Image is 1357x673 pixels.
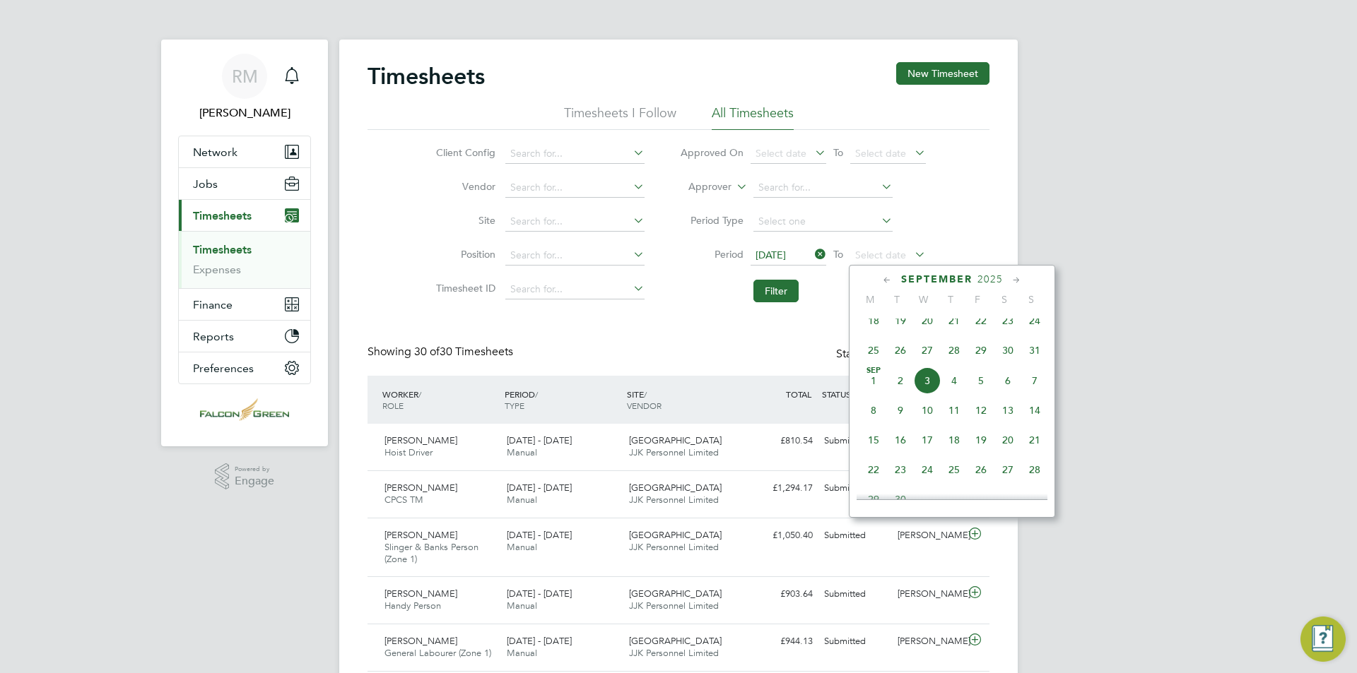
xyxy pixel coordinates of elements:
span: 6 [994,367,1021,394]
span: 25 [941,456,968,483]
span: Hoist Driver [384,446,433,458]
span: 26 [968,456,994,483]
div: Submitted [818,477,892,500]
span: General Labourer (Zone 1) [384,647,491,659]
div: Showing [368,345,516,359]
a: Timesheets [193,243,252,256]
span: 9 [887,397,914,424]
span: Select date [855,147,906,160]
div: £810.54 [745,429,818,453]
span: Reports [193,330,234,343]
span: [DATE] - [DATE] [507,434,572,446]
span: Preferences [193,362,254,375]
span: / [535,388,538,400]
div: WORKER [379,381,501,418]
span: [GEOGRAPHIC_DATA] [629,529,722,541]
span: 18 [860,307,887,334]
span: 25 [860,337,887,364]
div: Timesheets [179,231,310,288]
span: 3 [914,367,941,394]
span: JJK Personnel Limited [629,600,719,612]
span: [PERSON_NAME] [384,434,457,446]
span: 8 [860,397,887,424]
span: 1 [860,367,887,394]
label: Timesheet ID [432,282,495,294]
span: / [644,388,647,400]
h2: Timesheets [368,62,485,90]
span: 19 [887,307,914,334]
span: Manual [507,600,537,612]
label: Position [432,248,495,261]
span: Manual [507,647,537,659]
button: New Timesheet [896,62,989,85]
div: [PERSON_NAME] [892,583,965,606]
label: Client Config [432,146,495,159]
img: falcongreen-logo-retina.png [200,398,289,421]
input: Search for... [505,212,645,232]
button: Finance [179,289,310,320]
span: To [829,143,847,162]
button: Engage Resource Center [1300,617,1346,662]
span: 30 Timesheets [414,345,513,359]
button: Jobs [179,168,310,199]
span: S [1018,293,1045,306]
div: PERIOD [501,381,623,418]
label: Vendor [432,180,495,193]
span: Handy Person [384,600,441,612]
span: Finance [193,298,233,311]
span: 20 [994,427,1021,453]
span: 19 [968,427,994,453]
span: Powered by [235,463,274,475]
span: 26 [887,337,914,364]
div: [PERSON_NAME] [892,630,965,653]
li: Timesheets I Follow [564,105,676,130]
span: [GEOGRAPHIC_DATA] [629,482,722,494]
span: Timesheets [193,209,252,222]
div: £944.13 [745,630,818,653]
span: 14 [1021,397,1048,424]
span: F [964,293,991,306]
span: 23 [994,307,1021,334]
span: [PERSON_NAME] [384,529,457,541]
span: 21 [941,307,968,334]
span: JJK Personnel Limited [629,647,719,659]
div: SITE [623,381,746,418]
span: / [418,388,421,400]
span: TOTAL [786,388,811,400]
div: Submitted [818,429,892,453]
span: Manual [507,494,537,506]
div: [PERSON_NAME] [892,524,965,547]
span: Select date [756,147,806,160]
span: Engage [235,475,274,487]
span: 18 [941,427,968,453]
nav: Main navigation [161,40,328,446]
span: Network [193,145,237,159]
a: Expenses [193,263,241,276]
span: 4 [941,367,968,394]
span: [GEOGRAPHIC_DATA] [629,635,722,647]
span: 12 [968,397,994,424]
span: September [901,273,973,285]
button: Filter [753,280,799,302]
a: Powered byEngage [215,463,275,490]
input: Search for... [505,178,645,198]
label: Period [680,248,744,261]
span: 28 [941,337,968,364]
span: S [991,293,1018,306]
div: Submitted [818,524,892,547]
span: [PERSON_NAME] [384,588,457,600]
a: RM[PERSON_NAME] [178,54,311,121]
span: 15 [860,427,887,453]
span: JJK Personnel Limited [629,494,719,506]
input: Search for... [505,280,645,299]
span: 2025 [977,273,1003,285]
span: T [937,293,964,306]
span: [DATE] [756,249,786,261]
label: Approver [668,180,732,194]
div: Status [836,345,961,364]
li: All Timesheets [712,105,794,130]
input: Search for... [505,144,645,164]
span: TYPE [505,400,524,411]
span: 23 [887,456,914,483]
input: Select one [753,212,893,232]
